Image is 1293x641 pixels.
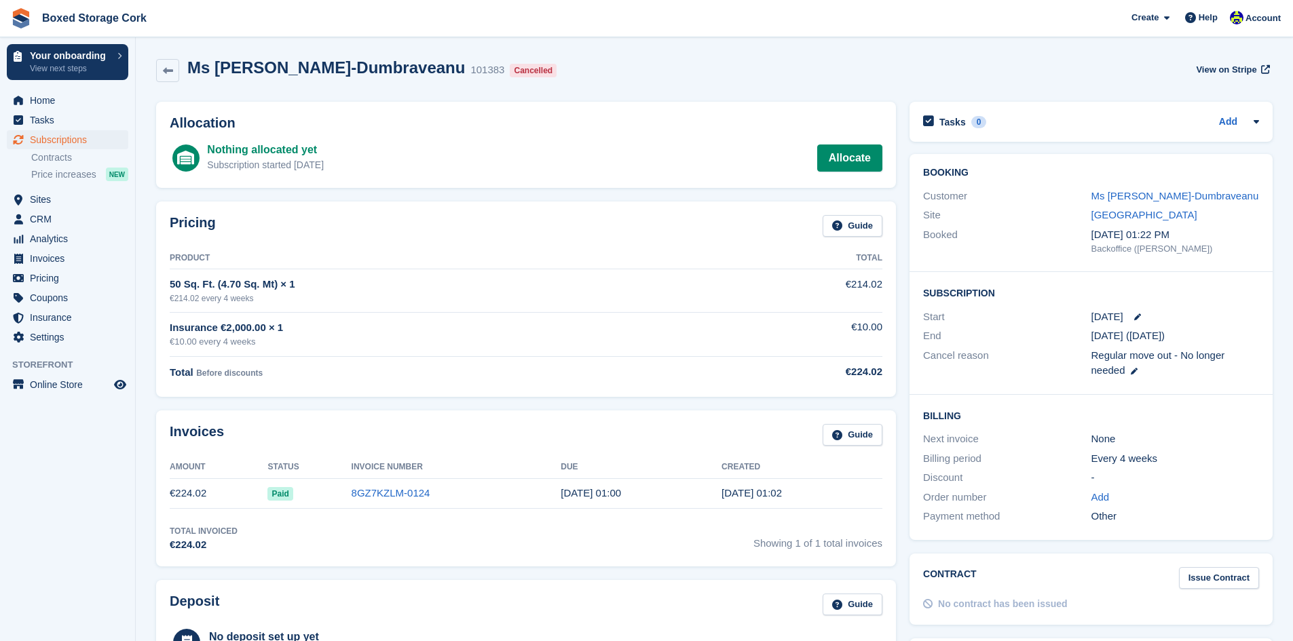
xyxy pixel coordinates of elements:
[721,248,882,269] th: Total
[721,312,882,356] td: €10.00
[352,487,430,499] a: 8GZ7KZLM-0124
[7,328,128,347] a: menu
[1091,309,1123,325] time: 2025-09-01 00:00:00 UTC
[923,348,1091,378] div: Cancel reason
[923,470,1091,486] div: Discount
[1199,11,1218,24] span: Help
[923,431,1091,447] div: Next invoice
[170,594,219,616] h2: Deposit
[7,249,128,268] a: menu
[7,130,128,149] a: menu
[267,457,351,478] th: Status
[31,167,128,182] a: Price increases NEW
[170,537,238,553] div: €224.02
[170,320,721,336] div: Insurance €2,000.00 × 1
[721,269,882,312] td: €214.02
[7,288,128,307] a: menu
[1091,349,1225,376] span: Regular move out - No longer needed
[7,269,128,288] a: menu
[1191,58,1273,81] a: View on Stripe
[31,168,96,181] span: Price increases
[722,457,882,478] th: Created
[939,116,966,128] h2: Tasks
[1196,63,1256,77] span: View on Stripe
[923,309,1091,325] div: Start
[510,64,557,77] div: Cancelled
[7,44,128,80] a: Your onboarding View next steps
[170,525,238,537] div: Total Invoiced
[30,111,111,130] span: Tasks
[7,190,128,209] a: menu
[30,130,111,149] span: Subscriptions
[170,277,721,292] div: 50 Sq. Ft. (4.70 Sq. Mt) × 1
[1091,227,1259,243] div: [DATE] 01:22 PM
[30,375,111,394] span: Online Store
[7,91,128,110] a: menu
[722,487,782,499] time: 2025-09-01 00:02:23 UTC
[37,7,152,29] a: Boxed Storage Cork
[30,190,111,209] span: Sites
[1219,115,1237,130] a: Add
[30,51,111,60] p: Your onboarding
[170,292,721,305] div: €214.02 every 4 weeks
[170,115,882,131] h2: Allocation
[923,567,977,589] h2: Contract
[11,8,31,28] img: stora-icon-8386f47178a22dfd0bd8f6a31ec36ba5ce8667c1dd55bd0f319d3a0aa187defe.svg
[187,58,465,77] h2: Ms [PERSON_NAME]-Dumbraveanu
[938,597,1068,611] div: No contract has been issued
[1091,242,1259,256] div: Backoffice ([PERSON_NAME])
[1091,490,1110,505] a: Add
[170,366,193,378] span: Total
[106,168,128,181] div: NEW
[823,215,882,237] a: Guide
[823,424,882,446] a: Guide
[1091,470,1259,486] div: -
[923,286,1259,299] h2: Subscription
[923,408,1259,422] h2: Billing
[170,248,721,269] th: Product
[112,376,128,393] a: Preview store
[1091,431,1259,447] div: None
[30,249,111,268] span: Invoices
[170,424,224,446] h2: Invoices
[7,375,128,394] a: menu
[923,328,1091,344] div: End
[923,227,1091,256] div: Booked
[7,229,128,248] a: menu
[1091,451,1259,467] div: Every 4 weeks
[7,111,128,130] a: menu
[31,151,128,164] a: Contracts
[1091,190,1259,201] a: Ms [PERSON_NAME]-Dumbraveanu
[561,487,621,499] time: 2025-09-02 00:00:00 UTC
[30,328,111,347] span: Settings
[1245,12,1281,25] span: Account
[170,215,216,237] h2: Pricing
[753,525,882,553] span: Showing 1 of 1 total invoices
[7,210,128,229] a: menu
[823,594,882,616] a: Guide
[923,490,1091,505] div: Order number
[923,451,1091,467] div: Billing period
[923,509,1091,524] div: Payment method
[470,62,504,78] div: 101383
[170,478,267,509] td: €224.02
[30,210,111,229] span: CRM
[207,158,324,172] div: Subscription started [DATE]
[30,288,111,307] span: Coupons
[30,62,111,75] p: View next steps
[721,364,882,380] div: €224.02
[30,229,111,248] span: Analytics
[170,457,267,478] th: Amount
[207,142,324,158] div: Nothing allocated yet
[170,335,721,349] div: €10.00 every 4 weeks
[30,91,111,110] span: Home
[352,457,561,478] th: Invoice Number
[1179,567,1259,589] a: Issue Contract
[971,116,987,128] div: 0
[1091,509,1259,524] div: Other
[12,358,135,372] span: Storefront
[30,308,111,327] span: Insurance
[267,487,293,501] span: Paid
[1230,11,1243,24] img: Vincent
[196,368,263,378] span: Before discounts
